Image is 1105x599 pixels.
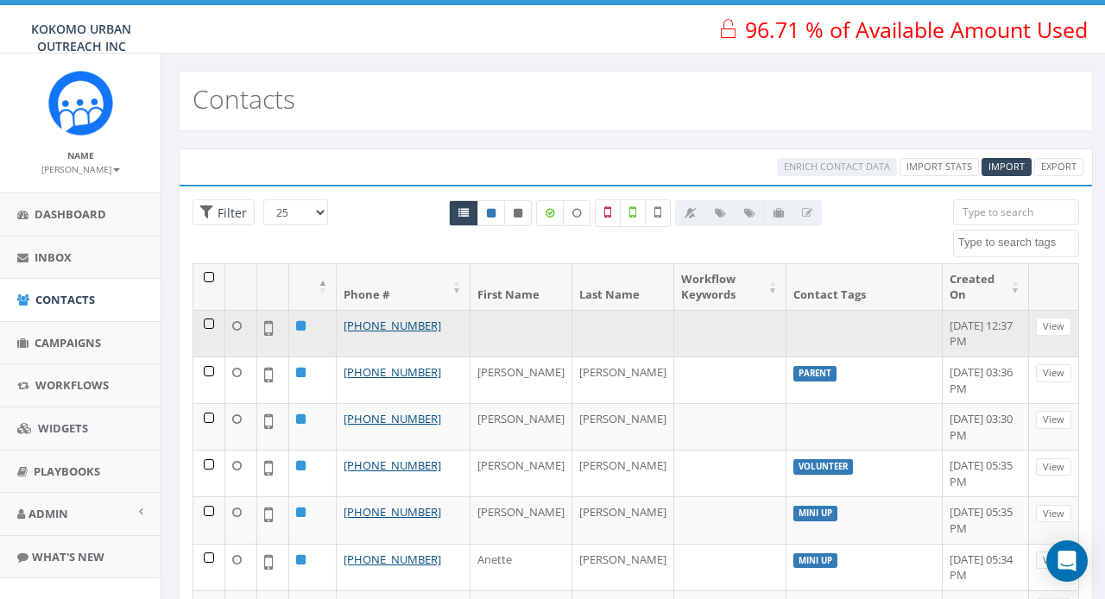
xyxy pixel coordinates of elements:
td: [DATE] 12:37 PM [943,310,1029,356]
td: Anette [470,544,572,590]
span: Inbox [35,249,72,265]
td: [PERSON_NAME] [470,450,572,496]
small: [PERSON_NAME] [41,163,120,175]
td: [PERSON_NAME] [470,496,572,543]
label: Parent [793,366,837,381]
td: [PERSON_NAME] [572,544,674,590]
a: [PHONE_NUMBER] [344,504,441,520]
a: View [1036,552,1071,570]
a: Active [477,200,505,226]
a: Import [982,158,1032,176]
a: View [1036,411,1071,429]
textarea: Search [958,235,1078,250]
span: Filter [213,205,247,221]
label: Not a Mobile [595,199,621,227]
span: Contacts [35,292,95,307]
a: [PERSON_NAME] [41,161,120,176]
td: [PERSON_NAME] [572,403,674,450]
span: Import [988,160,1025,173]
span: Admin [28,506,68,521]
td: [PERSON_NAME] [572,496,674,543]
span: Advance Filter [193,199,255,226]
td: [DATE] 03:30 PM [943,403,1029,450]
span: 96.71 % of Available Amount Used [745,15,1088,44]
td: [DATE] 03:36 PM [943,356,1029,403]
a: All contacts [449,200,478,226]
label: volunteer [793,459,853,475]
a: Export [1034,158,1083,176]
i: This phone number is subscribed and will receive texts. [487,208,496,218]
td: [PERSON_NAME] [572,450,674,496]
span: KOKOMO URBAN OUTREACH INC [31,21,131,54]
small: Name [67,149,94,161]
a: View [1036,364,1071,382]
a: [PHONE_NUMBER] [344,318,441,333]
a: Import Stats [900,158,979,176]
span: Workflows [35,377,109,393]
a: View [1036,505,1071,523]
img: Rally_Corp_Icon.png [48,71,113,136]
span: Campaigns [35,335,101,350]
span: CSV files only [988,160,1025,173]
label: mini up [793,553,837,569]
span: Dashboard [35,206,106,222]
div: Open Intercom Messenger [1046,540,1088,582]
label: Validated [620,199,646,227]
td: [DATE] 05:35 PM [943,450,1029,496]
td: [DATE] 05:35 PM [943,496,1029,543]
a: View [1036,318,1071,336]
td: [DATE] 05:34 PM [943,544,1029,590]
a: Opted Out [504,200,532,226]
th: Workflow Keywords: activate to sort column ascending [674,264,786,310]
a: View [1036,458,1071,476]
th: Phone #: activate to sort column ascending [337,264,470,310]
a: [PHONE_NUMBER] [344,552,441,567]
th: Contact Tags [786,264,943,310]
a: [PHONE_NUMBER] [344,364,441,380]
label: Data Enriched [536,200,564,226]
th: Last Name [572,264,674,310]
label: Not Validated [645,199,671,227]
h2: Contacts [193,85,295,113]
th: Created On: activate to sort column ascending [943,264,1029,310]
input: Type to search [953,199,1079,225]
span: Playbooks [34,463,100,479]
th: First Name [470,264,572,310]
i: This phone number is unsubscribed and has opted-out of all texts. [514,208,522,218]
td: [PERSON_NAME] [470,403,572,450]
td: [PERSON_NAME] [470,356,572,403]
a: [PHONE_NUMBER] [344,457,441,473]
label: mini up [793,506,837,521]
label: Data not Enriched [563,200,590,226]
a: [PHONE_NUMBER] [344,411,441,426]
td: [PERSON_NAME] [572,356,674,403]
span: Widgets [38,420,88,436]
span: What's New [32,549,104,564]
